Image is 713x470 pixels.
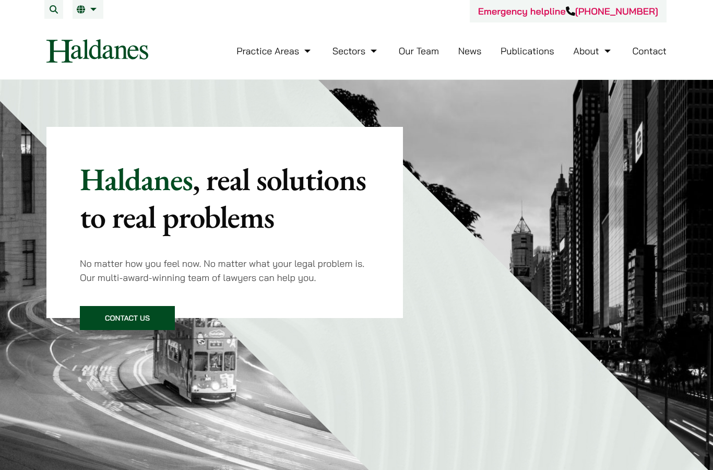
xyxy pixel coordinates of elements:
[80,256,370,285] p: No matter how you feel now. No matter what your legal problem is. Our multi-award-winning team of...
[80,306,175,330] a: Contact Us
[632,45,667,57] a: Contact
[458,45,482,57] a: News
[501,45,554,57] a: Publications
[332,45,379,57] a: Sectors
[573,45,613,57] a: About
[80,160,370,236] p: Haldanes
[77,5,99,14] a: EN
[399,45,439,57] a: Our Team
[46,39,148,63] img: Logo of Haldanes
[236,45,313,57] a: Practice Areas
[80,159,366,237] mark: , real solutions to real problems
[478,5,658,17] a: Emergency helpline[PHONE_NUMBER]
